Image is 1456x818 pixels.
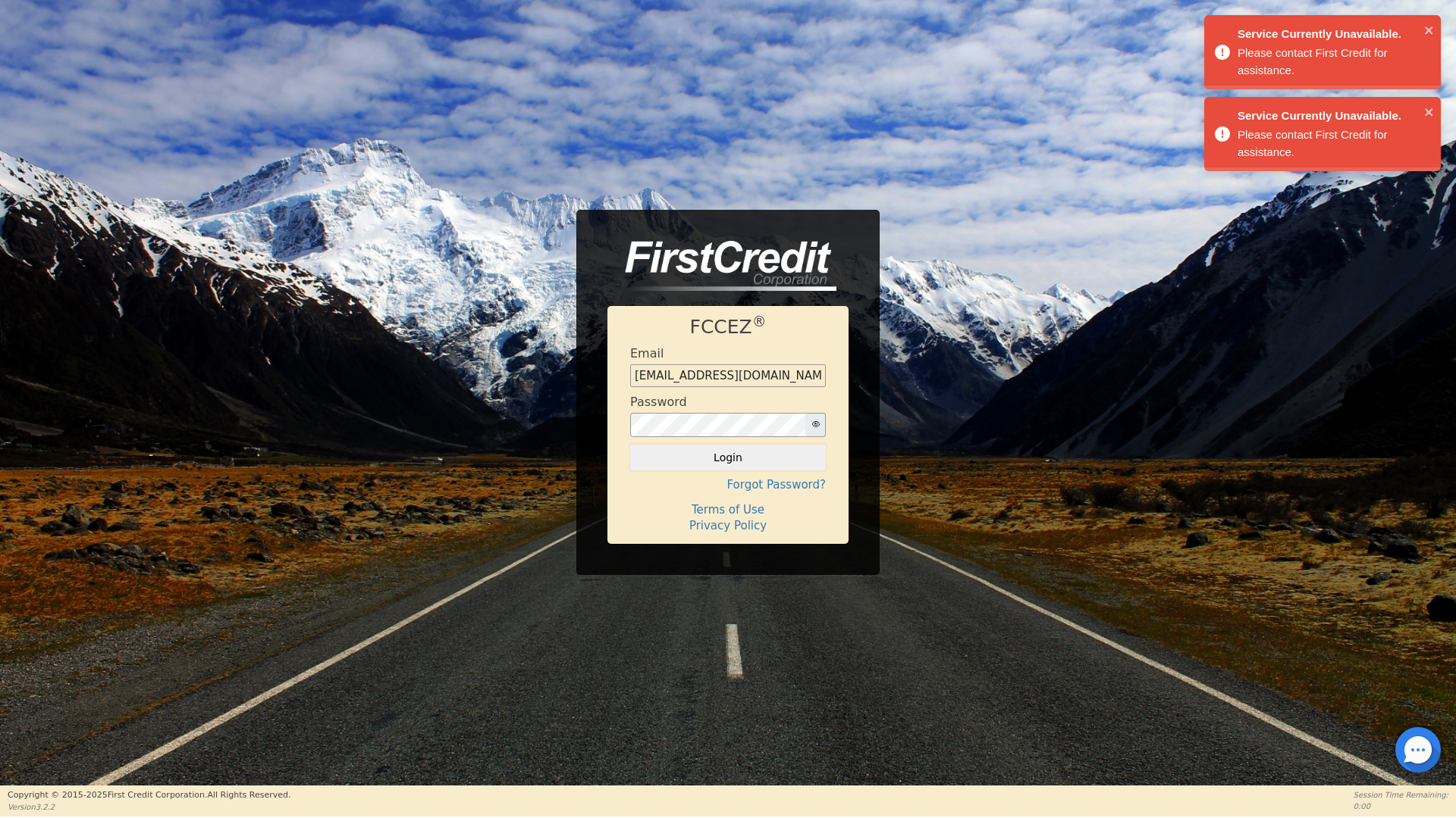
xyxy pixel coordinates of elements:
[630,445,826,470] button: Login
[1424,21,1435,39] button: close
[1238,26,1420,43] span: Service Currently Unavailable.
[1354,801,1448,812] p: 0:00
[1238,46,1388,76] span: Please contact First Credit for assistance.
[630,346,664,361] h4: Email
[630,364,826,387] input: Enter email
[630,413,806,437] input: password
[607,241,836,291] img: logo-CMu_cnol.png
[752,314,767,329] sup: ®
[630,316,826,339] h1: FCCEZ
[207,790,290,800] span: All Rights Reserved.
[630,519,826,532] h4: Privacy Policy
[630,395,687,409] h4: Password
[1354,789,1448,801] p: Session Time Remaining:
[1238,128,1388,158] span: Please contact First Credit for assistance.
[8,801,290,813] p: Version 3.2.2
[1424,103,1435,120] button: close
[8,789,290,802] p: Copyright © 2015- 2025 First Credit Corporation.
[630,503,826,517] h4: Terms of Use
[1238,108,1420,125] span: Service Currently Unavailable.
[630,478,826,492] h4: Forgot Password?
